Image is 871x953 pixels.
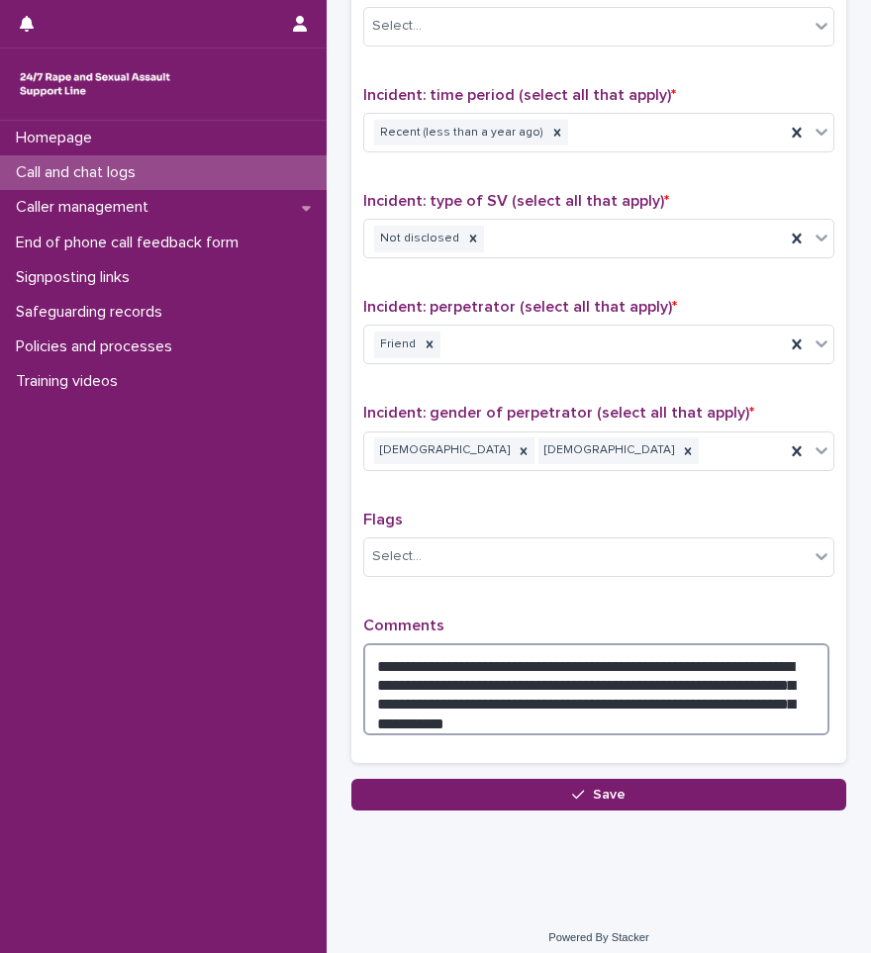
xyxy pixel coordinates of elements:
[363,512,403,527] span: Flags
[8,337,188,356] p: Policies and processes
[548,931,648,943] a: Powered By Stacker
[8,234,254,252] p: End of phone call feedback form
[8,198,164,217] p: Caller management
[8,372,134,391] p: Training videos
[372,16,422,37] div: Select...
[372,546,422,567] div: Select...
[374,332,419,358] div: Friend
[374,437,513,464] div: [DEMOGRAPHIC_DATA]
[363,618,444,633] span: Comments
[363,193,669,209] span: Incident: type of SV (select all that apply)
[8,163,151,182] p: Call and chat logs
[351,779,846,810] button: Save
[593,788,626,802] span: Save
[8,129,108,147] p: Homepage
[16,64,174,104] img: rhQMoQhaT3yELyF149Cw
[538,437,677,464] div: [DEMOGRAPHIC_DATA]
[374,226,462,252] div: Not disclosed
[363,299,677,315] span: Incident: perpetrator (select all that apply)
[8,268,145,287] p: Signposting links
[363,87,676,103] span: Incident: time period (select all that apply)
[8,303,178,322] p: Safeguarding records
[374,120,546,146] div: Recent (less than a year ago)
[363,405,754,421] span: Incident: gender of perpetrator (select all that apply)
